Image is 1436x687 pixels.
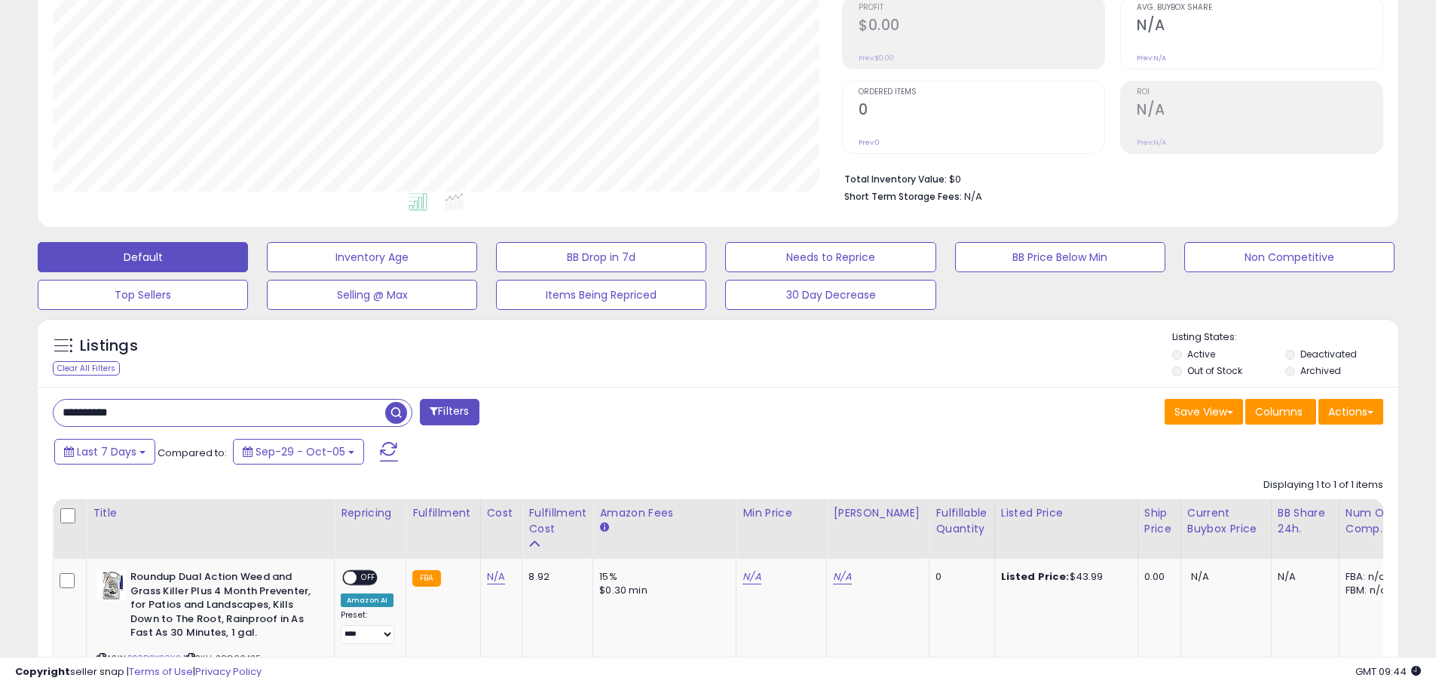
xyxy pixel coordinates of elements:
button: BB Drop in 7d [496,242,706,272]
button: Columns [1245,399,1316,425]
h2: 0 [859,101,1104,121]
small: Prev: N/A [1137,138,1166,147]
h2: N/A [1137,101,1382,121]
strong: Copyright [15,664,70,679]
div: $0.30 min [599,584,724,597]
span: Compared to: [158,446,227,460]
b: Short Term Storage Fees: [844,190,962,203]
div: Num of Comp. [1346,505,1401,537]
button: Filters [420,399,479,425]
span: 2025-10-13 09:44 GMT [1355,664,1421,679]
small: FBA [412,570,440,587]
button: 30 Day Decrease [725,280,935,310]
span: Columns [1255,404,1303,419]
div: Amazon AI [341,593,393,607]
div: Current Buybox Price [1187,505,1265,537]
h2: N/A [1137,17,1382,37]
div: N/A [1278,570,1327,584]
span: Last 7 Days [77,444,136,459]
div: BB Share 24h. [1278,505,1333,537]
div: Repricing [341,505,400,521]
a: Privacy Policy [195,664,262,679]
span: N/A [964,189,982,204]
div: 0.00 [1144,570,1169,584]
a: N/A [487,569,505,584]
small: Prev: N/A [1137,54,1166,63]
button: Sep-29 - Oct-05 [233,439,364,465]
div: Displaying 1 to 1 of 1 items [1263,478,1383,492]
h2: $0.00 [859,17,1104,37]
b: Listed Price: [1001,569,1070,584]
div: Min Price [742,505,820,521]
div: Listed Price [1001,505,1131,521]
button: Needs to Reprice [725,242,935,272]
div: 0 [935,570,982,584]
span: Sep-29 - Oct-05 [256,444,345,459]
div: FBA: n/a [1346,570,1395,584]
button: Selling @ Max [267,280,477,310]
a: N/A [742,569,761,584]
small: Prev: 0 [859,138,880,147]
button: Non Competitive [1184,242,1395,272]
div: FBM: n/a [1346,584,1395,597]
span: Avg. Buybox Share [1137,4,1382,12]
span: Profit [859,4,1104,12]
label: Out of Stock [1187,364,1242,377]
button: Save View [1165,399,1243,425]
button: Inventory Age [267,242,477,272]
span: | SKU: SCO00425 [183,652,262,664]
small: Amazon Fees. [599,521,608,535]
div: 8.92 [528,570,581,584]
span: OFF [357,572,381,584]
b: Roundup Dual Action Weed and Grass Killer Plus 4 Month Preventer, for Patios and Landscapes, Kill... [130,570,314,644]
li: $0 [844,169,1372,187]
div: Preset: [341,610,394,644]
button: Items Being Repriced [496,280,706,310]
button: Top Sellers [38,280,248,310]
label: Deactivated [1300,348,1357,360]
label: Active [1187,348,1215,360]
button: Default [38,242,248,272]
span: ROI [1137,88,1382,97]
button: Last 7 Days [54,439,155,465]
div: Fulfillable Quantity [935,505,987,537]
div: $43.99 [1001,570,1126,584]
div: Fulfillment Cost [528,505,586,537]
h5: Listings [80,336,138,357]
p: Listing States: [1172,330,1398,345]
div: Ship Price [1144,505,1174,537]
div: Title [93,505,328,521]
a: Terms of Use [129,664,193,679]
span: Ordered Items [859,88,1104,97]
div: Fulfillment [412,505,473,521]
div: [PERSON_NAME] [833,505,923,521]
span: N/A [1191,569,1209,584]
div: seller snap | | [15,665,262,679]
div: Clear All Filters [53,361,120,376]
button: Actions [1318,399,1383,425]
button: BB Price Below Min [955,242,1165,272]
img: 41CsBBJ9DEL._SL40_.jpg [96,570,127,600]
label: Archived [1300,364,1341,377]
div: Amazon Fees [599,505,730,521]
small: Prev: $0.00 [859,54,894,63]
div: 15% [599,570,724,584]
div: Cost [487,505,516,521]
a: N/A [833,569,851,584]
b: Total Inventory Value: [844,173,947,186]
a: B0BDSX38X2 [127,652,181,665]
